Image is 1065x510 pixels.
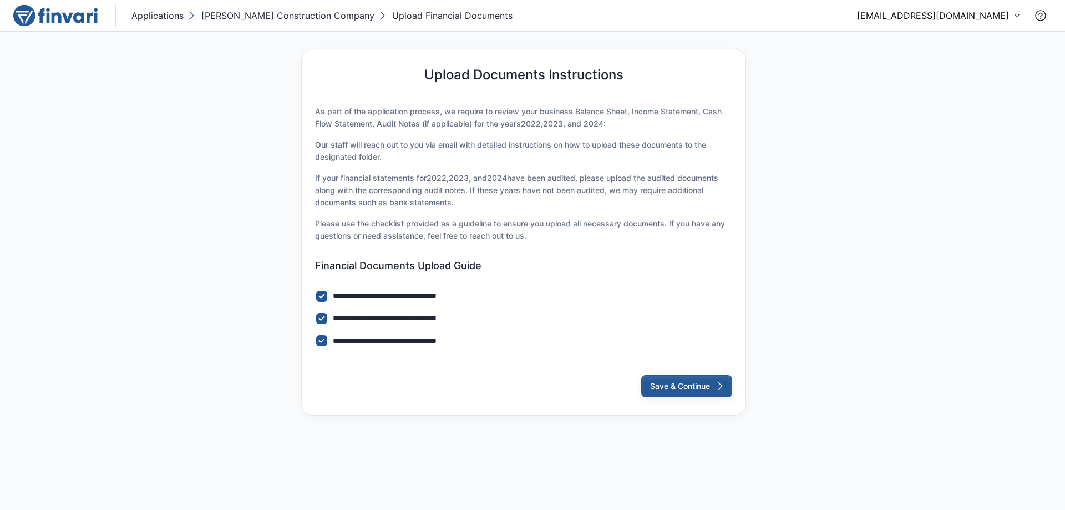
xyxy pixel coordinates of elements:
[201,9,374,22] p: [PERSON_NAME] Construction Company
[186,7,377,24] button: [PERSON_NAME] Construction Company
[13,4,98,27] img: logo
[131,9,184,22] p: Applications
[315,172,732,209] h6: If your financial statements for 2022 , 2023 , and 2024 have been audited, please upload the audi...
[315,218,732,242] h6: Please use the checklist provided as a guideline to ensure you upload all necessary documents. If...
[1029,4,1052,27] button: Contact Support
[641,375,732,397] button: Save & Continue
[857,9,1009,22] p: [EMAIL_ADDRESS][DOMAIN_NAME]
[424,67,623,83] h5: Upload Documents Instructions
[377,7,515,24] button: Upload Financial Documents
[129,7,186,24] button: Applications
[315,260,732,272] h6: Financial Documents Upload Guide
[857,9,1021,22] button: [EMAIL_ADDRESS][DOMAIN_NAME]
[315,105,732,130] h6: As part of the application process, we require to review your business Balance Sheet, Income Stat...
[392,9,513,22] p: Upload Financial Documents
[315,139,732,163] h6: Our staff will reach out to you via email with detailed instructions on how to upload these docum...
